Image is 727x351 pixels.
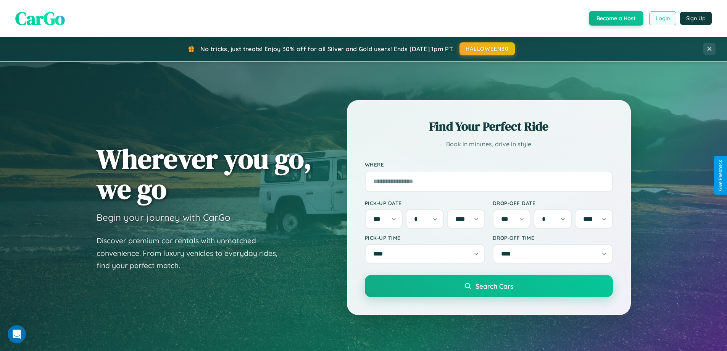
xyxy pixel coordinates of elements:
[365,235,485,241] label: Pick-up Time
[493,200,613,206] label: Drop-off Date
[459,42,515,55] button: HALLOWEEN30
[680,12,712,25] button: Sign Up
[365,161,613,168] label: Where
[365,200,485,206] label: Pick-up Date
[8,325,26,343] iframe: Intercom live chat
[493,235,613,241] label: Drop-off Time
[718,160,723,191] div: Give Feedback
[97,235,287,272] p: Discover premium car rentals with unmatched convenience. From luxury vehicles to everyday rides, ...
[15,6,65,31] span: CarGo
[97,212,231,223] h3: Begin your journey with CarGo
[649,11,676,25] button: Login
[365,118,613,135] h2: Find Your Perfect Ride
[589,11,643,26] button: Become a Host
[476,282,513,290] span: Search Cars
[97,144,312,204] h1: Wherever you go, we go
[365,275,613,297] button: Search Cars
[365,139,613,150] p: Book in minutes, drive in style
[200,45,454,53] span: No tricks, just treats! Enjoy 30% off for all Silver and Gold users! Ends [DATE] 1pm PT.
